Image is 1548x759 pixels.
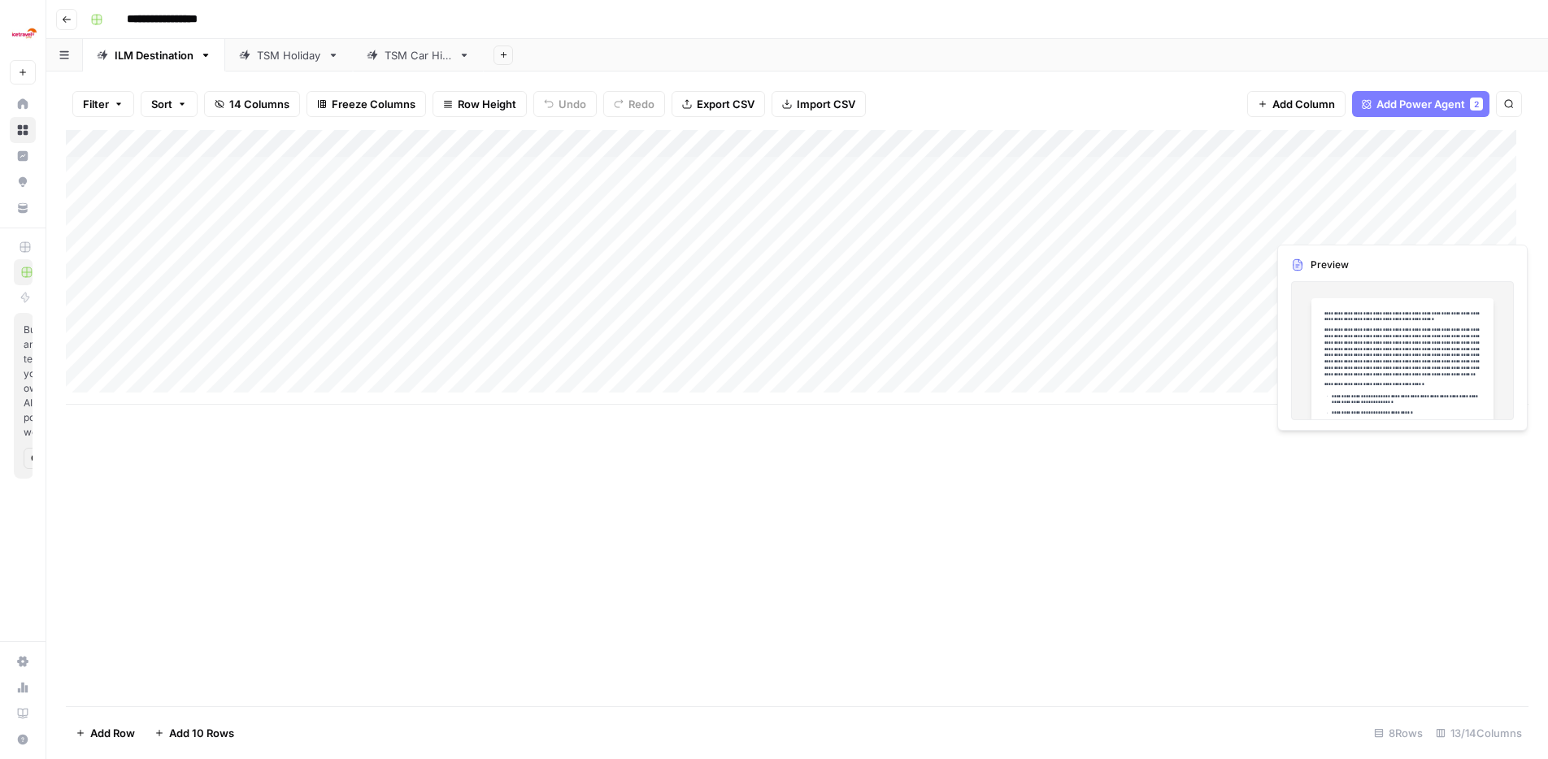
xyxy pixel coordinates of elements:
img: Ice Travel Group Logo [10,19,39,48]
a: Home [10,91,36,117]
span: Undo [559,96,586,112]
div: ILM Destination [115,47,193,63]
a: TSM Holiday [225,39,353,72]
span: Add Row [90,725,135,741]
span: Add Power Agent [1376,96,1465,112]
div: TSM Holiday [257,47,321,63]
a: Learning Hub [10,700,36,726]
span: Get Started [31,451,41,466]
button: Import CSV [772,91,866,117]
span: Row Height [458,96,516,112]
button: Export CSV [672,91,765,117]
button: Undo [533,91,597,117]
div: 13/14 Columns [1429,720,1528,746]
span: Filter [83,96,109,112]
div: 2 [1470,98,1483,111]
button: Add Column [1247,91,1346,117]
a: Settings [10,648,36,674]
span: Import CSV [797,96,855,112]
button: Freeze Columns [307,91,426,117]
a: Browse [10,117,36,143]
span: Sort [151,96,172,112]
button: Filter [72,91,134,117]
span: Export CSV [697,96,754,112]
button: Redo [603,91,665,117]
button: Add Power Agent2 [1352,91,1489,117]
span: Add 10 Rows [169,725,234,741]
button: Help + Support [10,726,36,752]
button: Get Started [24,448,48,469]
a: ILM Destination [83,39,225,72]
div: TSM Car Hire [385,47,452,63]
a: Usage [10,674,36,700]
a: Insights [10,143,36,169]
button: Add Row [66,720,145,746]
button: Row Height [433,91,527,117]
span: Freeze Columns [332,96,415,112]
button: Sort [141,91,198,117]
a: Opportunities [10,169,36,195]
a: TSM Car Hire [353,39,484,72]
a: Your Data [10,195,36,221]
button: 14 Columns [204,91,300,117]
div: 8 Rows [1368,720,1429,746]
button: Add 10 Rows [145,720,244,746]
span: Add Column [1272,96,1335,112]
span: 14 Columns [229,96,289,112]
span: Redo [628,96,654,112]
button: Workspace: Ice Travel Group [10,13,36,54]
span: 2 [1474,98,1479,111]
